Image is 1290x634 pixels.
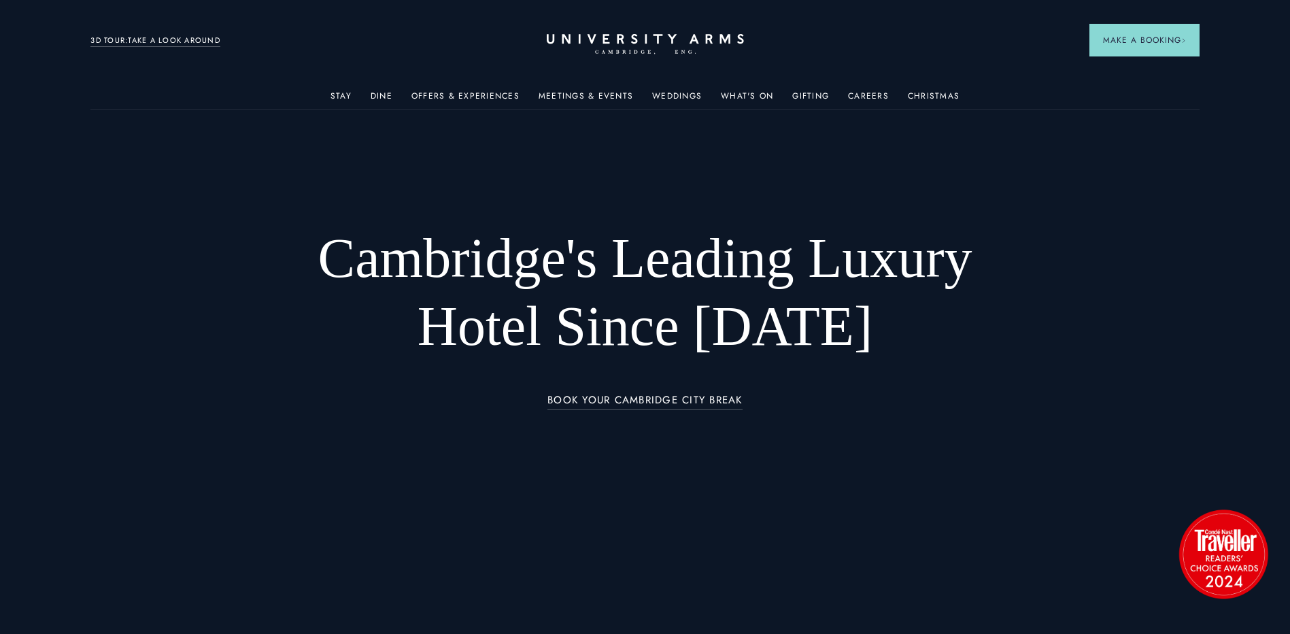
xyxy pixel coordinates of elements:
a: Dine [371,91,392,109]
img: Arrow icon [1181,38,1186,43]
a: Stay [330,91,352,109]
a: Christmas [908,91,960,109]
a: Careers [848,91,889,109]
button: Make a BookingArrow icon [1089,24,1200,56]
a: Weddings [652,91,702,109]
a: Home [547,34,744,55]
a: 3D TOUR:TAKE A LOOK AROUND [90,35,220,47]
a: Gifting [792,91,829,109]
a: BOOK YOUR CAMBRIDGE CITY BREAK [547,395,743,410]
a: Meetings & Events [539,91,633,109]
img: image-2524eff8f0c5d55edbf694693304c4387916dea5-1501x1501-png [1172,503,1274,605]
a: Offers & Experiences [411,91,520,109]
span: Make a Booking [1103,34,1186,46]
h1: Cambridge's Leading Luxury Hotel Since [DATE] [282,224,1008,361]
a: What's On [721,91,773,109]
